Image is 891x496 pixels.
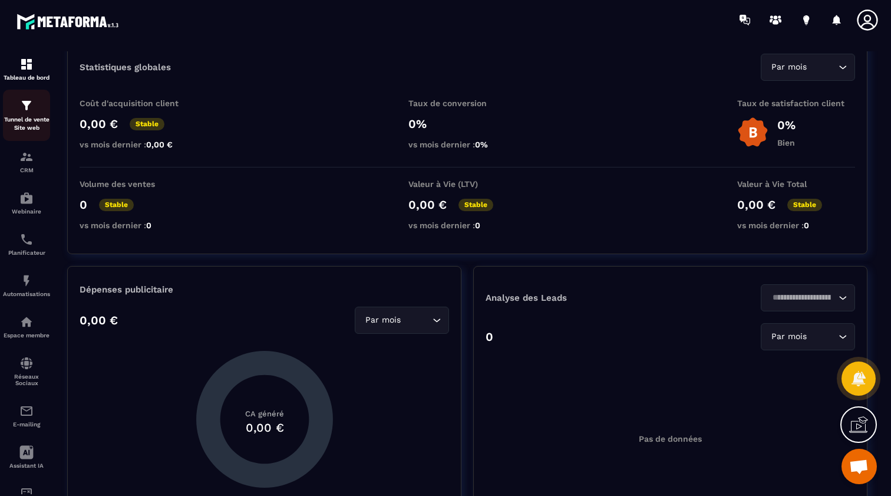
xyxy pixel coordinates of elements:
p: 0% [408,117,526,131]
p: vs mois dernier : [737,221,855,230]
input: Search for option [403,314,430,327]
span: 0% [475,140,488,149]
p: Taux de conversion [408,98,526,108]
a: automationsautomationsAutomatisations [3,265,50,306]
p: Statistiques globales [80,62,171,73]
p: Stable [787,199,822,211]
img: social-network [19,356,34,370]
p: 0 [486,330,493,344]
span: Par mois [768,330,809,343]
p: CRM [3,167,50,173]
img: logo [16,11,123,32]
div: Search for option [761,284,855,311]
img: email [19,404,34,418]
a: formationformationTunnel de vente Site web [3,90,50,141]
img: formation [19,98,34,113]
p: Coût d'acquisition client [80,98,197,108]
img: automations [19,274,34,288]
input: Search for option [809,61,836,74]
div: Search for option [761,323,855,350]
img: automations [19,191,34,205]
input: Search for option [809,330,836,343]
p: Réseaux Sociaux [3,373,50,386]
a: formationformationTableau de bord [3,48,50,90]
p: Stable [99,199,134,211]
span: 0 [146,221,151,230]
img: automations [19,315,34,329]
p: Planificateur [3,249,50,256]
p: Pas de données [639,434,702,444]
p: 0,00 € [80,313,118,327]
a: emailemailE-mailing [3,395,50,436]
p: Assistant IA [3,462,50,469]
p: Webinaire [3,208,50,215]
p: Stable [458,199,493,211]
div: Search for option [355,307,449,334]
p: Valeur à Vie (LTV) [408,179,526,189]
p: Automatisations [3,291,50,297]
p: vs mois dernier : [80,140,197,149]
p: Valeur à Vie Total [737,179,855,189]
p: Espace membre [3,332,50,339]
img: b-badge-o.b3b20ee6.svg [737,117,768,148]
div: Search for option [761,54,855,81]
span: 0 [804,221,809,230]
span: Par mois [362,314,403,327]
p: Volume des ventes [80,179,197,189]
div: Ouvrir le chat [841,449,877,484]
a: formationformationCRM [3,141,50,182]
p: 0,00 € [408,198,447,212]
a: automationsautomationsWebinaire [3,182,50,224]
span: 0,00 € [146,140,173,149]
a: Assistant IA [3,436,50,478]
img: formation [19,150,34,164]
a: social-networksocial-networkRéseaux Sociaux [3,347,50,395]
p: Dépenses publicitaire [80,284,449,295]
p: E-mailing [3,421,50,428]
img: scheduler [19,232,34,247]
input: Search for option [768,291,836,304]
p: Bien [777,138,796,147]
p: 0% [777,118,796,132]
p: vs mois dernier : [408,140,526,149]
p: Stable [130,118,164,130]
p: 0,00 € [737,198,775,212]
p: Taux de satisfaction client [737,98,855,108]
span: 0 [475,221,480,230]
a: schedulerschedulerPlanificateur [3,224,50,265]
p: Tableau de bord [3,74,50,81]
p: vs mois dernier : [80,221,197,230]
span: Par mois [768,61,809,74]
p: Tunnel de vente Site web [3,116,50,132]
p: 0 [80,198,87,212]
p: 0,00 € [80,117,118,131]
img: formation [19,57,34,71]
a: automationsautomationsEspace membre [3,306,50,347]
p: Analyse des Leads [486,293,671,303]
p: vs mois dernier : [408,221,526,230]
